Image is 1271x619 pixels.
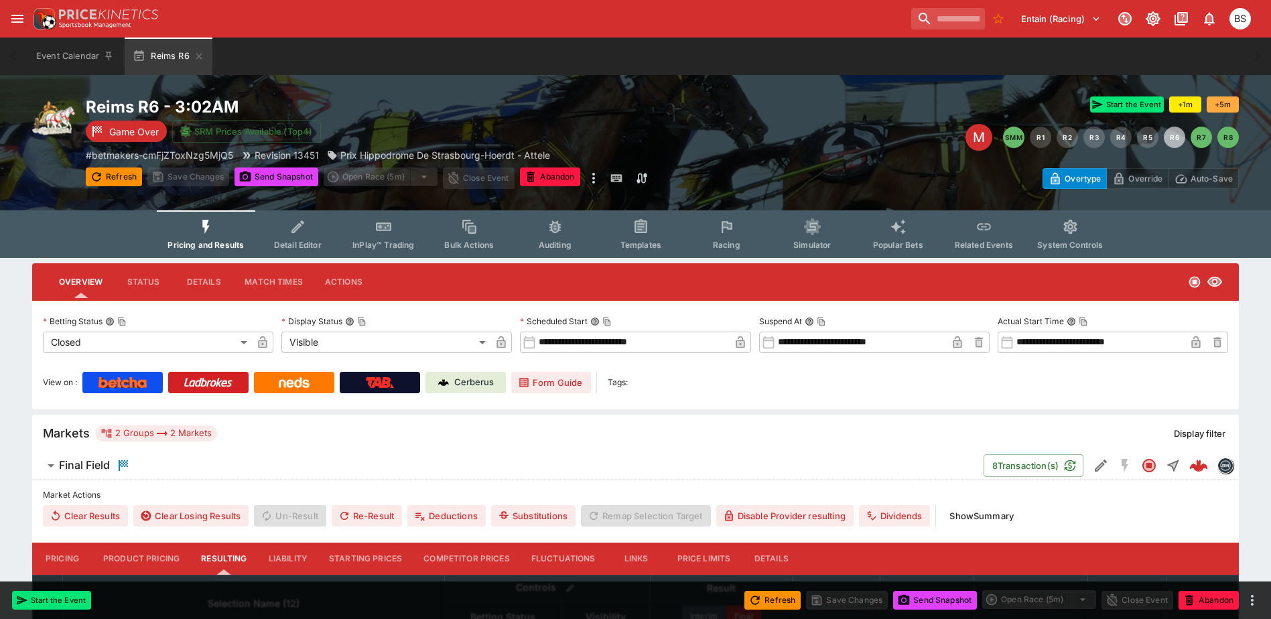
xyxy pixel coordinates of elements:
div: Prix Hippodrome De Strasbourg-Hoerdt - Attele [327,148,550,162]
div: Visible [281,332,490,353]
img: Betcha [98,377,147,388]
button: more [586,167,602,189]
span: Auditing [539,240,572,250]
button: Copy To Clipboard [1079,317,1088,326]
a: Cerberus [425,372,506,393]
button: Documentation [1169,7,1193,31]
button: Closed [1137,454,1161,478]
button: Details [741,543,801,575]
div: Closed [43,332,252,353]
button: SGM Disabled [1113,454,1137,478]
label: View on : [43,372,77,393]
button: Final Field [32,452,984,479]
h5: Markets [43,425,90,441]
span: Bulk Actions [444,240,494,250]
p: Prix Hippodrome De Strasbourg-Hoerdt - Attele [340,148,550,162]
button: Abandon [520,167,580,186]
button: R5 [1137,127,1158,148]
img: logo-cerberus--red.svg [1189,456,1208,475]
button: Copy To Clipboard [117,317,127,326]
button: Liability [258,543,318,575]
span: Detail Editor [274,240,322,250]
span: Related Events [955,240,1013,250]
button: Clear Results [43,505,128,527]
button: R8 [1217,127,1239,148]
nav: pagination navigation [1003,127,1239,148]
button: No Bookmarks [988,8,1009,29]
button: R6 [1164,127,1185,148]
img: PriceKinetics Logo [29,5,56,32]
button: Details [174,266,234,298]
button: Copy To Clipboard [602,317,612,326]
div: split button [982,590,1096,609]
button: Overtype [1043,168,1107,189]
button: more [1244,592,1260,608]
span: Un-Result [254,505,326,527]
button: Match Times [234,266,314,298]
img: Ladbrokes [184,377,232,388]
button: Start the Event [12,591,91,610]
button: Copy To Clipboard [357,317,366,326]
p: Revision 13451 [255,148,319,162]
button: Substitutions [491,505,576,527]
button: Notifications [1197,7,1221,31]
button: Suspend AtCopy To Clipboard [805,317,814,326]
div: Brendan Scoble [1229,8,1251,29]
button: Copy To Clipboard [817,317,826,326]
button: R1 [1030,127,1051,148]
p: Override [1128,171,1162,186]
button: Disable Provider resulting [716,505,854,527]
img: harness_racing.png [32,96,75,139]
button: Status [113,266,174,298]
button: Abandon [1179,591,1239,610]
button: Connected to PK [1113,7,1137,31]
h6: Final Field [59,458,110,472]
span: Pricing and Results [168,240,244,250]
div: 2 Groups 2 Markets [101,425,212,441]
p: Auto-Save [1191,171,1233,186]
img: Neds [279,377,309,388]
input: search [911,8,985,29]
label: Market Actions [43,485,1228,505]
button: Dividends [859,505,930,527]
svg: Closed [1141,458,1157,474]
button: Competitor Prices [413,543,521,575]
img: Cerberus [438,377,449,388]
img: TabNZ [366,377,394,388]
label: Tags: [608,372,628,393]
button: Send Snapshot [235,167,318,186]
p: Overtype [1065,171,1101,186]
svg: Closed [1188,275,1201,289]
div: e8c67141-6f76-495c-94a2-aa20a1820980 [1189,456,1208,475]
p: Cerberus [454,376,494,389]
button: Refresh [744,591,801,610]
button: Auto-Save [1168,168,1239,189]
span: Popular Bets [873,240,923,250]
button: Deductions [407,505,486,527]
p: Actual Start Time [998,316,1064,327]
button: Override [1106,168,1168,189]
div: betmakers [1217,458,1233,474]
span: Simulator [793,240,831,250]
button: Price Limits [667,543,742,575]
button: +5m [1207,96,1239,113]
button: Display StatusCopy To Clipboard [345,317,354,326]
button: Product Pricing [92,543,190,575]
button: Display filter [1166,423,1233,444]
button: Send Snapshot [893,591,977,610]
img: PriceKinetics [59,9,158,19]
button: Re-Result [332,505,402,527]
span: Racing [713,240,740,250]
button: Reims R6 [125,38,212,75]
button: R4 [1110,127,1132,148]
button: Fluctuations [521,543,606,575]
span: Templates [620,240,661,250]
a: Form Guide [511,372,591,393]
img: betmakers [1218,458,1233,473]
button: Straight [1161,454,1185,478]
button: +1m [1169,96,1201,113]
button: Resulting [190,543,257,575]
button: Pricing [32,543,92,575]
button: R2 [1057,127,1078,148]
button: Refresh [86,167,142,186]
